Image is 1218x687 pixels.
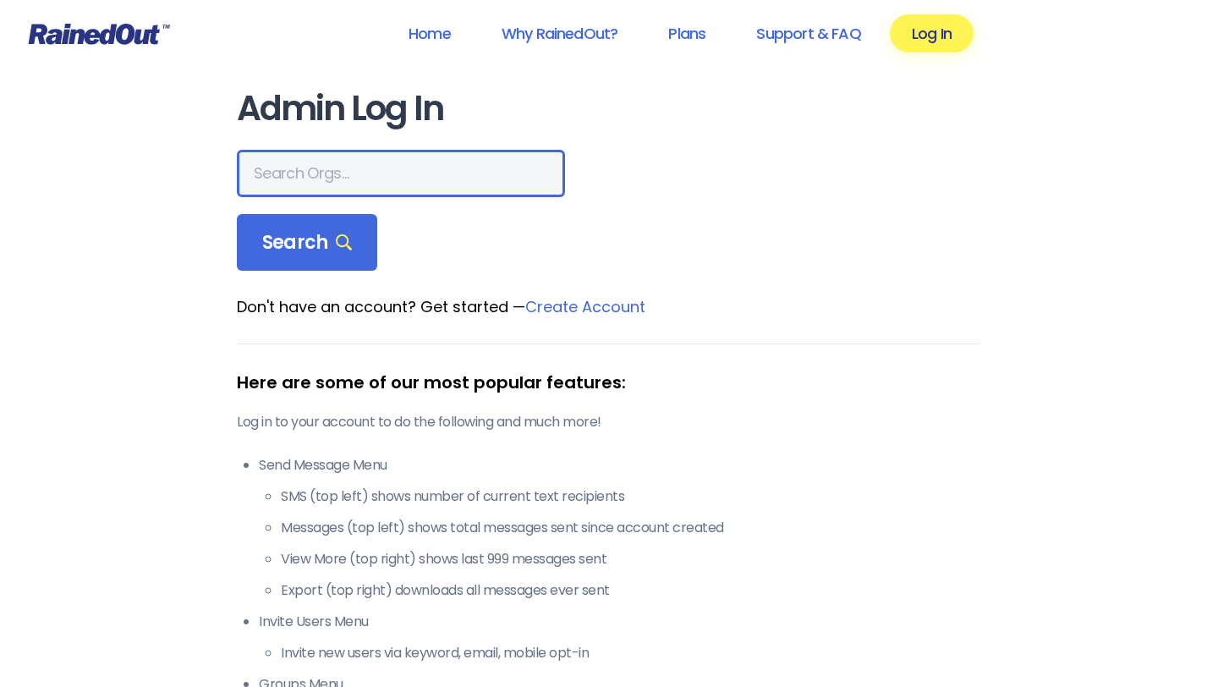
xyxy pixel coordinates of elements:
[237,214,377,272] div: Search
[734,14,882,52] a: Support & FAQ
[281,643,981,663] li: Invite new users via keyword, email, mobile opt-in
[237,370,981,395] div: Here are some of our most popular features:
[890,14,974,52] a: Log In
[281,518,981,538] li: Messages (top left) shows total messages sent since account created
[237,150,565,197] input: Search Orgs…
[281,580,981,601] li: Export (top right) downloads all messages ever sent
[281,486,981,507] li: SMS (top left) shows number of current text recipients
[237,90,981,128] h1: Admin Log In
[259,455,981,601] li: Send Message Menu
[525,296,645,317] a: Create Account
[387,14,473,52] a: Home
[281,549,981,569] li: View More (top right) shows last 999 messages sent
[262,231,352,255] span: Search
[646,14,727,52] a: Plans
[259,612,981,663] li: Invite Users Menu
[480,14,640,52] a: Why RainedOut?
[237,412,981,432] p: Log in to your account to do the following and much more!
